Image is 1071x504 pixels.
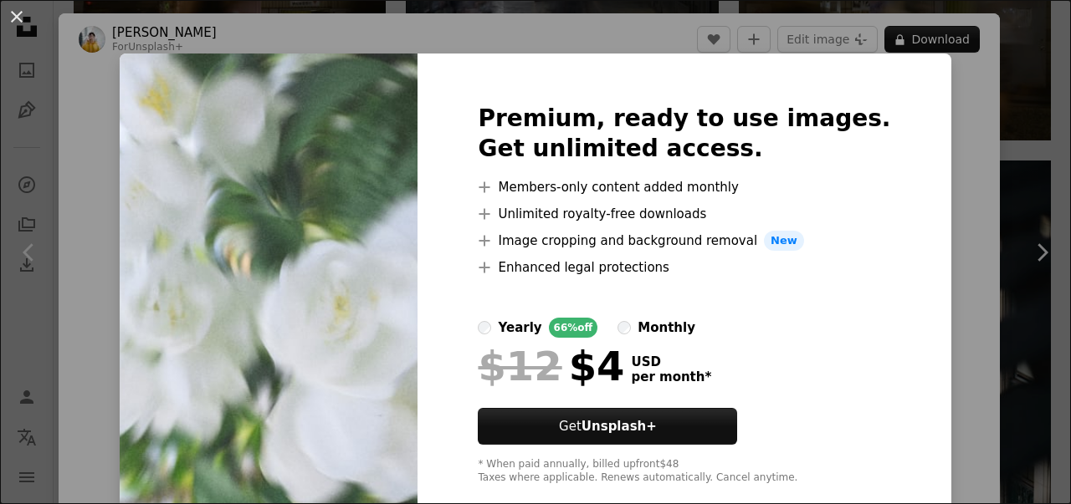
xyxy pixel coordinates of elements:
div: 66% off [549,318,598,338]
li: Unlimited royalty-free downloads [478,204,890,224]
span: $12 [478,344,561,388]
li: Members-only content added monthly [478,177,890,197]
input: yearly66%off [478,321,491,334]
li: Enhanced legal protections [478,257,890,277]
strong: Unsplash+ [582,419,657,434]
li: Image cropping and background removal [478,231,890,251]
div: monthly [638,318,695,338]
span: USD [631,354,711,369]
div: yearly [498,318,541,338]
button: GetUnsplash+ [478,408,737,445]
div: * When paid annually, billed upfront $48 Taxes where applicable. Renews automatically. Cancel any... [478,458,890,485]
div: $4 [478,344,624,388]
h2: Premium, ready to use images. Get unlimited access. [478,104,890,164]
span: per month * [631,369,711,384]
input: monthly [617,321,631,334]
span: New [764,231,804,251]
